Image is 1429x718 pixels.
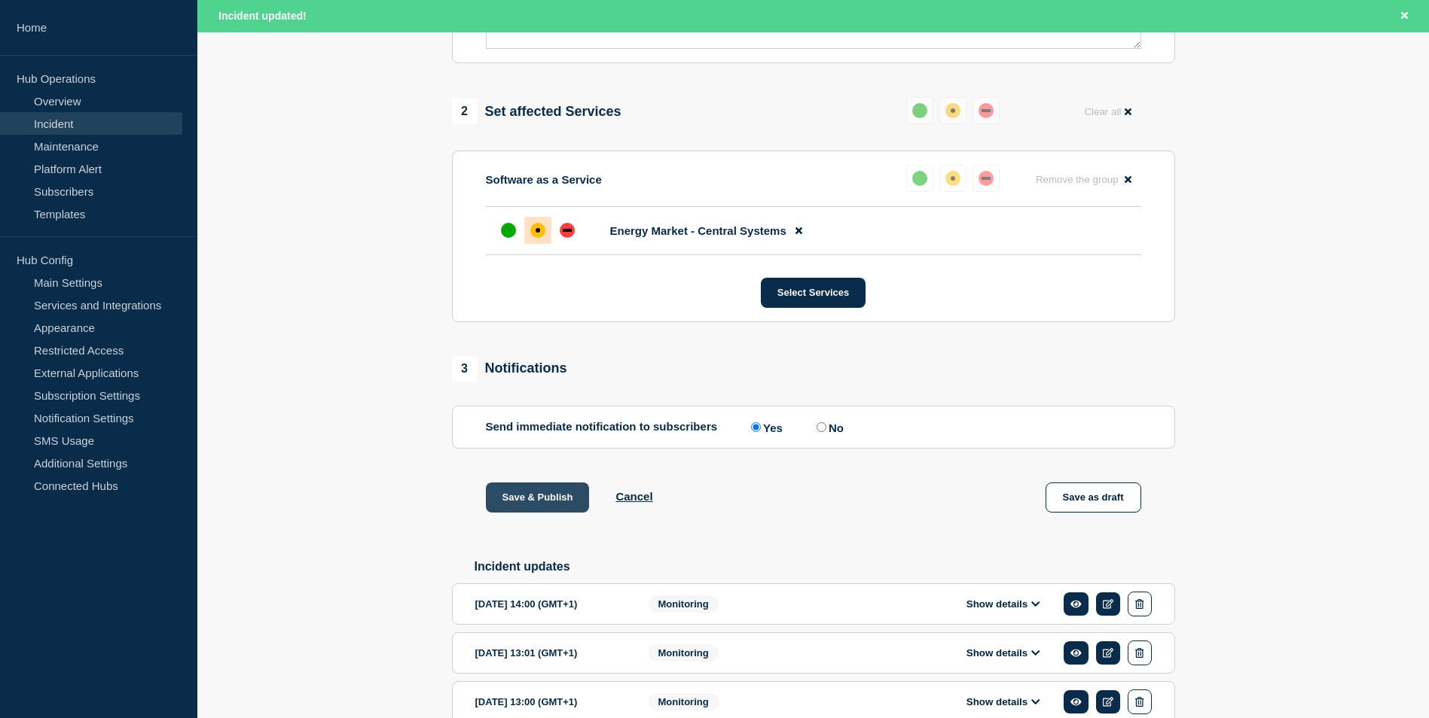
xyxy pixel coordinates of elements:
[649,644,719,662] span: Monitoring
[475,592,626,616] div: [DATE] 14:00 (GMT+1)
[649,595,719,613] span: Monitoring
[486,420,718,434] p: Send immediate notification to subscribers
[939,165,966,192] button: affected
[912,171,927,186] div: up
[945,171,960,186] div: affected
[979,103,994,118] div: down
[979,171,994,186] div: down
[649,693,719,710] span: Monitoring
[501,223,516,238] div: up
[475,560,1175,573] h2: Incident updates
[912,103,927,118] div: up
[1046,482,1141,513] button: Save as draft
[906,165,933,192] button: up
[1036,174,1119,185] span: Remove the group
[973,165,1000,192] button: down
[530,223,545,238] div: affected
[452,356,478,382] span: 3
[1075,97,1140,126] button: Clear all
[486,173,602,186] p: Software as a Service
[452,99,621,124] div: Set affected Services
[939,97,966,124] button: affected
[475,689,626,714] div: [DATE] 13:00 (GMT+1)
[452,356,567,382] div: Notifications
[962,647,1045,659] button: Show details
[610,224,786,237] span: Energy Market - Central Systems
[945,103,960,118] div: affected
[452,99,478,124] span: 2
[475,640,626,665] div: [DATE] 13:01 (GMT+1)
[1027,165,1141,194] button: Remove the group
[1395,8,1414,25] button: Close banner
[973,97,1000,124] button: down
[761,278,866,308] button: Select Services
[751,422,761,432] input: Yes
[560,223,575,238] div: down
[962,598,1045,610] button: Show details
[747,420,783,434] label: Yes
[615,490,652,503] button: Cancel
[906,97,933,124] button: up
[218,10,307,22] span: Incident updated!
[817,422,826,432] input: No
[486,420,1141,434] div: Send immediate notification to subscribers
[486,482,590,513] button: Save & Publish
[813,420,844,434] label: No
[962,695,1045,708] button: Show details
